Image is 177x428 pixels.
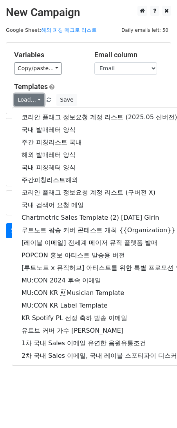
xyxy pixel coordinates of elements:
span: Daily emails left: 50 [119,26,171,35]
iframe: Chat Widget [138,390,177,428]
h2: New Campaign [6,6,171,19]
h5: Email column [94,51,163,59]
a: Load... [14,94,44,106]
a: Templates [14,82,48,91]
a: 해외 피칭 메크로 리스트 [41,27,97,33]
button: Save [56,94,77,106]
a: Copy/paste... [14,62,62,75]
small: Google Sheet: [6,27,97,33]
h5: Variables [14,51,83,59]
a: Send [6,223,32,238]
a: Daily emails left: 50 [119,27,171,33]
